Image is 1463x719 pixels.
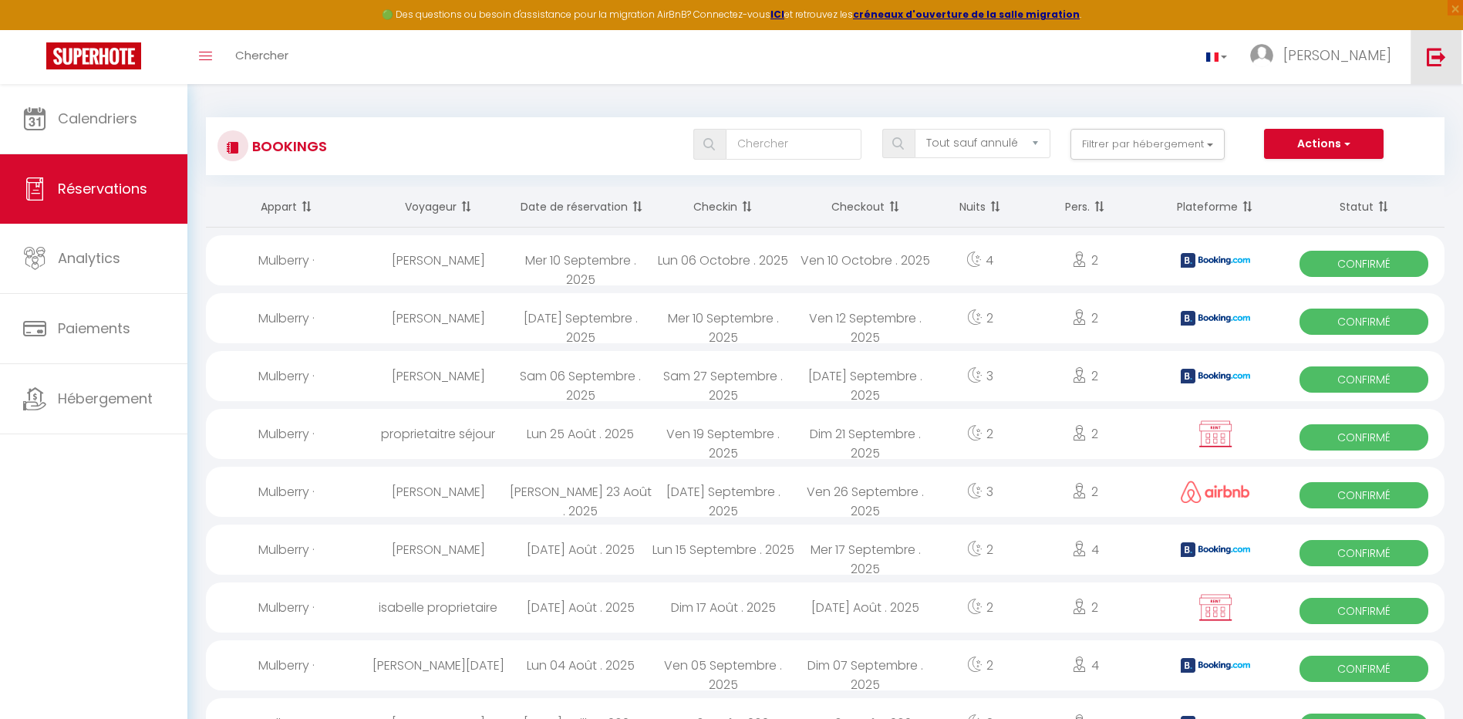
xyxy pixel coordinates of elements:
[794,187,937,228] th: Sort by checkout
[1283,187,1444,228] th: Sort by status
[1070,129,1225,160] button: Filtrer par hébergement
[726,129,862,160] input: Chercher
[652,187,794,228] th: Sort by checkin
[937,187,1023,228] th: Sort by nights
[46,42,141,69] img: Super Booking
[1250,44,1273,67] img: ...
[58,389,153,408] span: Hébergement
[235,47,288,63] span: Chercher
[770,8,784,21] a: ICI
[224,30,300,84] a: Chercher
[248,129,327,164] h3: Bookings
[1239,30,1411,84] a: ... [PERSON_NAME]
[1148,187,1284,228] th: Sort by channel
[509,187,652,228] th: Sort by booking date
[12,6,59,52] button: Ouvrir le widget de chat LiveChat
[367,187,510,228] th: Sort by guest
[1023,187,1148,228] th: Sort by people
[1427,47,1446,66] img: logout
[58,248,120,268] span: Analytics
[58,319,130,338] span: Paiements
[1283,46,1391,65] span: [PERSON_NAME]
[58,109,137,128] span: Calendriers
[58,179,147,198] span: Réservations
[206,187,367,228] th: Sort by rentals
[853,8,1080,21] a: créneaux d'ouverture de la salle migration
[1264,129,1383,160] button: Actions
